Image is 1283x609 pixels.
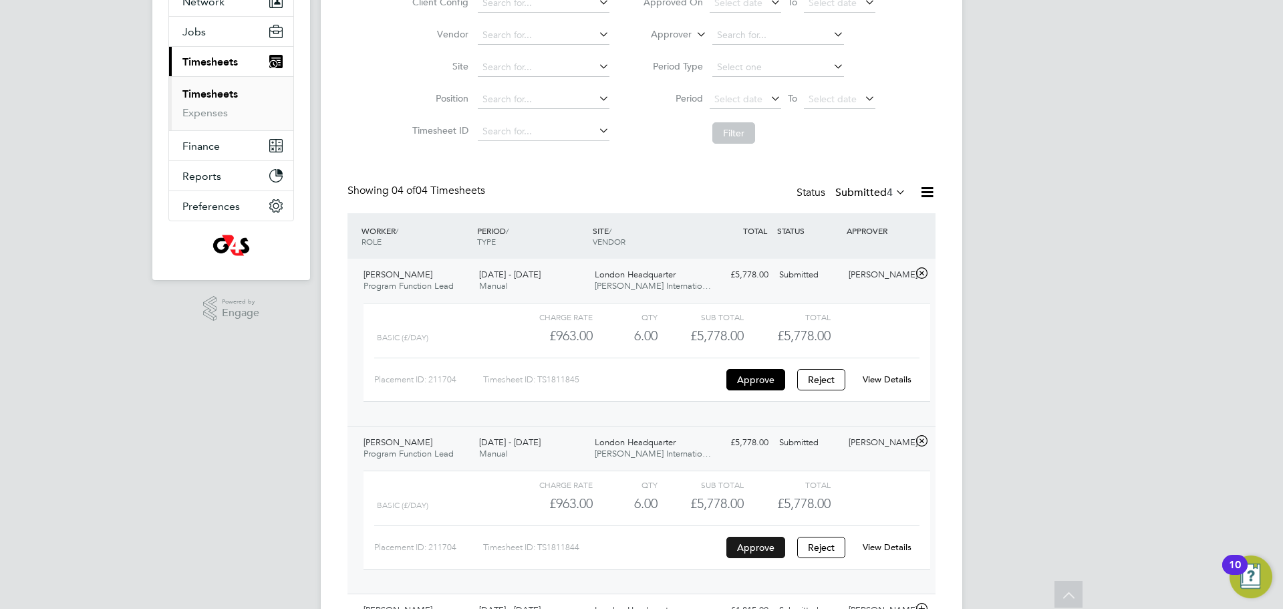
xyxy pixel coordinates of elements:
div: Total [744,477,830,493]
label: Period Type [643,60,703,72]
label: Position [408,92,468,104]
div: Showing [347,184,488,198]
span: VENDOR [593,236,625,247]
span: Select date [714,93,762,105]
div: Charge rate [507,309,593,325]
div: APPROVER [843,219,913,243]
span: Manual [479,280,508,291]
input: Search for... [478,122,609,141]
span: 04 of [392,184,416,197]
span: Manual [479,448,508,459]
span: Program Function Lead [364,448,454,459]
span: Jobs [182,25,206,38]
button: Finance [169,131,293,160]
span: [PERSON_NAME] Internatio… [595,280,711,291]
button: Reports [169,161,293,191]
span: £5,778.00 [777,328,831,344]
div: Placement ID: 211704 [374,369,483,390]
button: Open Resource Center, 10 new notifications [1230,556,1272,598]
div: SITE [589,219,705,253]
button: Jobs [169,17,293,46]
div: QTY [593,477,658,493]
div: [PERSON_NAME] [843,432,913,454]
button: Preferences [169,191,293,221]
span: 04 Timesheets [392,184,485,197]
button: Timesheets [169,47,293,76]
input: Search for... [478,58,609,77]
div: Sub Total [658,477,744,493]
span: / [609,225,611,236]
span: [PERSON_NAME] [364,269,432,280]
div: Timesheet ID: TS1811844 [483,537,723,558]
div: [PERSON_NAME] [843,264,913,286]
label: Vendor [408,28,468,40]
a: Expenses [182,106,228,119]
input: Search for... [478,90,609,109]
span: / [396,225,398,236]
img: g4s1-logo-retina.png [212,235,249,256]
div: £5,778.00 [704,264,774,286]
span: 4 [887,186,893,199]
span: Basic (£/day) [377,333,428,342]
label: Timesheet ID [408,124,468,136]
span: Basic (£/day) [377,501,428,510]
a: Powered byEngage [203,296,260,322]
span: Program Function Lead [364,280,454,291]
span: / [506,225,509,236]
div: Total [744,309,830,325]
button: Filter [712,122,755,144]
button: Approve [726,369,785,390]
div: £5,778.00 [658,493,744,515]
div: Charge rate [507,477,593,493]
span: London Headquarter [595,437,676,448]
div: Sub Total [658,309,744,325]
label: Site [408,60,468,72]
div: £963.00 [507,325,593,347]
span: Powered by [222,296,259,308]
div: STATUS [774,219,843,243]
span: Preferences [182,200,240,213]
div: WORKER [358,219,474,253]
span: To [784,90,801,107]
span: TYPE [477,236,496,247]
div: £5,778.00 [704,432,774,454]
label: Period [643,92,703,104]
div: 10 [1229,565,1241,582]
span: Engage [222,308,259,319]
span: London Headquarter [595,269,676,280]
span: Timesheets [182,55,238,68]
div: Timesheets [169,76,293,130]
input: Search for... [478,26,609,45]
span: Select date [809,93,857,105]
span: [PERSON_NAME] Internatio… [595,448,711,459]
span: [PERSON_NAME] [364,437,432,448]
a: Go to home page [168,235,294,256]
a: View Details [863,374,911,385]
div: 6.00 [593,493,658,515]
span: [DATE] - [DATE] [479,269,541,280]
span: TOTAL [743,225,767,236]
div: Timesheet ID: TS1811845 [483,369,723,390]
a: Timesheets [182,88,238,100]
label: Submitted [835,186,906,199]
span: £5,778.00 [777,495,831,511]
label: Approver [631,28,692,41]
div: 6.00 [593,325,658,347]
div: £963.00 [507,493,593,515]
div: £5,778.00 [658,325,744,347]
span: ROLE [362,236,382,247]
div: Submitted [774,264,843,286]
input: Search for... [712,26,844,45]
div: QTY [593,309,658,325]
div: PERIOD [474,219,589,253]
div: Status [797,184,909,203]
span: [DATE] - [DATE] [479,437,541,448]
a: View Details [863,541,911,553]
button: Reject [797,537,845,558]
div: Placement ID: 211704 [374,537,483,558]
span: Reports [182,170,221,182]
button: Approve [726,537,785,558]
button: Reject [797,369,845,390]
input: Select one [712,58,844,77]
span: Finance [182,140,220,152]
